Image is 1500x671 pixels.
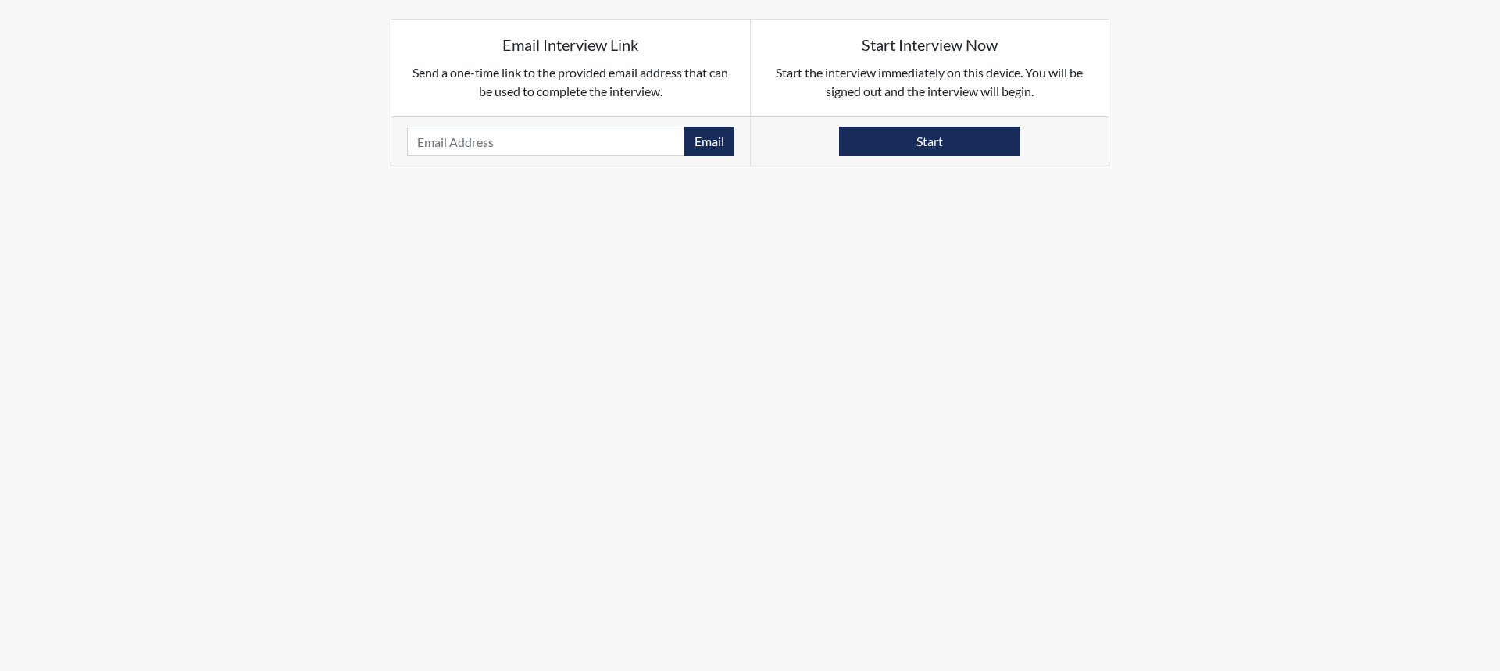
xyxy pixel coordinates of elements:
h5: Email Interview Link [407,35,734,54]
p: Send a one-time link to the provided email address that can be used to complete the interview. [407,63,734,101]
p: Start the interview immediately on this device. You will be signed out and the interview will begin. [766,63,1094,101]
input: Email Address [407,127,685,156]
h5: Start Interview Now [766,35,1094,54]
button: Start [839,127,1020,156]
button: Email [684,127,734,156]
